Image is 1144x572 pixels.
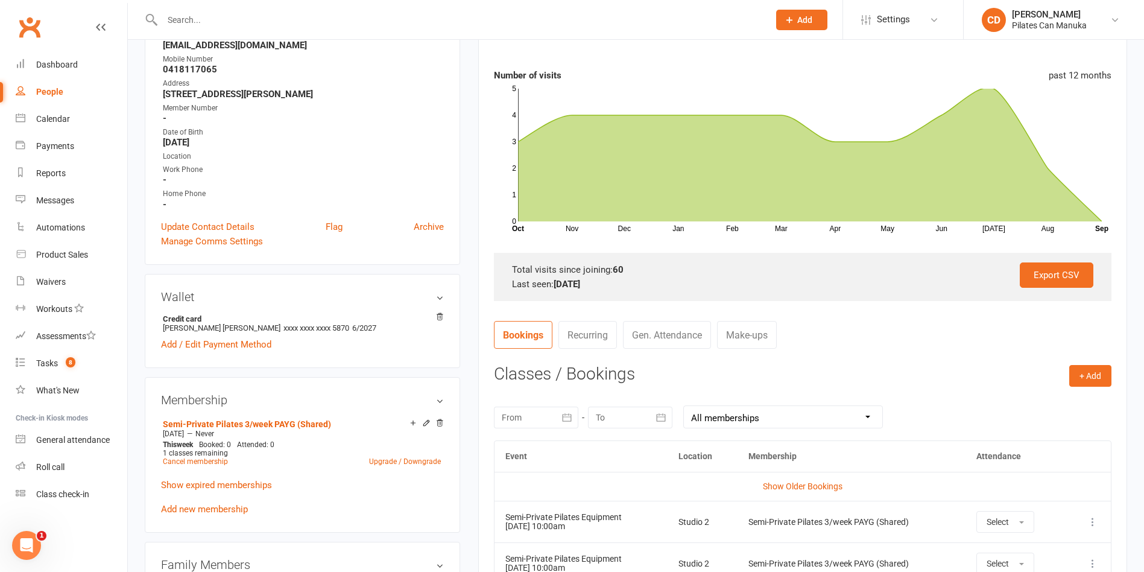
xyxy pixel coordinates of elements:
a: Gen. Attendance [623,321,711,349]
a: Waivers [16,269,127,296]
div: Assessments [36,331,96,341]
span: Never [195,430,214,438]
a: Assessments [16,323,127,350]
div: Messages [36,195,74,205]
td: [DATE] 10:00am [495,501,668,542]
div: Work Phone [163,164,444,176]
a: Add new membership [161,504,248,515]
span: 1 [37,531,46,541]
h3: Attendance [494,23,578,42]
th: Event [495,441,668,472]
a: Payments [16,133,127,160]
h3: Wallet [161,290,444,303]
div: week [160,440,196,449]
strong: 60 [613,264,624,275]
div: CD [982,8,1006,32]
a: Calendar [16,106,127,133]
strong: [DATE] [554,279,580,290]
div: Dashboard [36,60,78,69]
div: Automations [36,223,85,232]
span: 6/2027 [352,323,376,332]
strong: Number of visits [494,70,561,81]
div: Tasks [36,358,58,368]
div: Class check-in [36,489,89,499]
strong: [DATE] [163,137,444,148]
a: Upgrade / Downgrade [369,457,441,466]
a: What's New [16,377,127,404]
strong: [STREET_ADDRESS][PERSON_NAME] [163,89,444,100]
strong: - [163,199,444,210]
a: Reports [16,160,127,187]
th: Location [668,441,737,472]
button: Add [776,10,827,30]
span: xxxx xxxx xxxx 5870 [283,323,349,332]
span: Booked: 0 [199,440,231,449]
span: Add [797,15,812,25]
span: 1 classes remaining [163,449,228,457]
input: Search... [159,11,760,28]
th: Membership [738,441,966,472]
div: Member Number [163,103,444,114]
div: Workouts [36,304,72,314]
div: Product Sales [36,250,88,259]
a: Bookings [494,321,552,349]
div: Studio 2 [678,518,726,527]
span: Settings [877,6,910,33]
h3: Membership [161,393,444,407]
a: Workouts [16,296,127,323]
div: Studio 2 [678,559,726,568]
a: Tasks 8 [16,350,127,377]
a: Show expired memberships [161,480,272,491]
div: General attendance [36,435,110,445]
div: What's New [36,386,80,395]
iframe: Intercom live chat [12,531,41,560]
h3: Classes / Bookings [494,365,1111,384]
a: Update Contact Details [161,220,254,234]
a: Add / Edit Payment Method [161,337,271,352]
a: Manage Comms Settings [161,234,263,249]
a: Flag [326,220,343,234]
li: [PERSON_NAME] [PERSON_NAME] [161,313,444,334]
a: General attendance kiosk mode [16,427,127,454]
a: Recurring [558,321,617,349]
th: Attendance [965,441,1066,472]
a: Export CSV [1020,262,1093,288]
div: Pilates Can Manuka [1012,20,1087,31]
div: Address [163,78,444,89]
a: Dashboard [16,51,127,78]
a: Product Sales [16,241,127,269]
div: Waivers [36,277,66,287]
a: Semi-Private Pilates 3/week PAYG (Shared) [163,419,331,429]
a: Show Older Bookings [763,481,842,491]
span: 8 [66,357,75,367]
div: [PERSON_NAME] [1012,9,1087,20]
span: [DATE] [163,430,184,438]
div: past 12 months [1049,68,1111,83]
a: Clubworx [14,12,45,42]
div: Payments [36,141,74,151]
div: Mobile Number [163,54,444,65]
a: People [16,78,127,106]
button: Select [976,511,1034,533]
strong: - [163,113,444,124]
div: Reports [36,168,66,178]
strong: 0418117065 [163,64,444,75]
a: Archive [414,220,444,234]
a: Roll call [16,454,127,481]
a: Automations [16,214,127,241]
div: Last seen: [512,277,1093,291]
button: + Add [1069,365,1111,387]
span: This [163,440,177,449]
div: Semi-Private Pilates 3/week PAYG (Shared) [748,518,955,527]
strong: Credit card [163,314,438,323]
div: Semi-Private Pilates 3/week PAYG (Shared) [748,559,955,568]
a: Class kiosk mode [16,481,127,508]
strong: [EMAIL_ADDRESS][DOMAIN_NAME] [163,40,444,51]
div: Roll call [36,462,65,472]
a: Cancel membership [163,457,228,466]
div: People [36,87,63,97]
div: Calendar [36,114,70,124]
div: Total visits since joining: [512,262,1093,277]
a: Messages [16,187,127,214]
div: Date of Birth [163,127,444,138]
